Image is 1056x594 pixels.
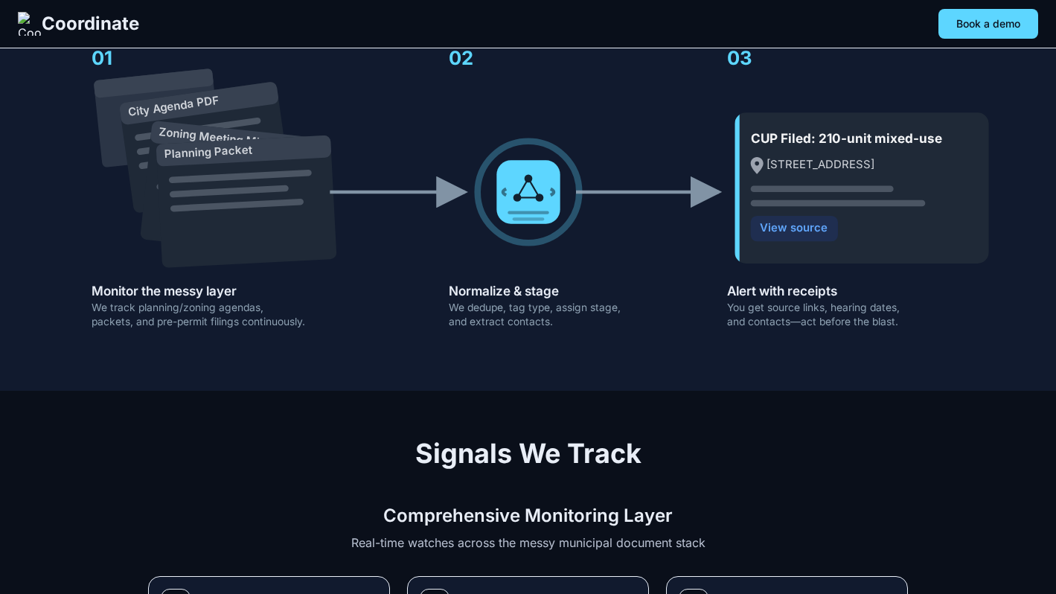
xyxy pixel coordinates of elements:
[164,143,252,161] text: Planning Packet
[18,12,139,36] a: Coordinate
[92,316,305,328] text: packets, and pre-permit filings continuously.
[92,301,263,313] text: We track planning/zoning agendas,
[750,130,941,146] text: CUP Filed: 210-unit mixed-use
[18,12,42,36] img: Coordinate
[52,25,1005,343] svg: Horizontal flow: messy documents → AI processing → clean alert card
[42,12,139,36] span: Coordinate
[760,221,828,234] text: View source
[449,301,621,313] text: We dedupe, tag type, assign stage,
[938,9,1038,39] button: Book a demo
[52,504,1005,528] h3: Comprehensive Monitoring Layer
[726,301,899,313] text: You get source links, hearing dates,
[766,158,874,171] text: [STREET_ADDRESS]
[726,316,897,328] text: and contacts—act before the blast.
[52,534,1005,552] p: Real-time watches across the messy municipal document stack
[127,93,219,119] text: City Agenda PDF
[726,283,836,298] text: Alert with receipts
[449,316,553,328] text: and extract contacts.
[92,46,112,69] text: 01
[52,438,1005,468] h2: Signals We Track
[92,283,237,298] text: Monitor the messy layer
[158,125,289,152] text: Zoning Meeting Minutes
[449,46,473,69] text: 02
[726,46,752,69] text: 03
[449,283,559,298] text: Normalize & stage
